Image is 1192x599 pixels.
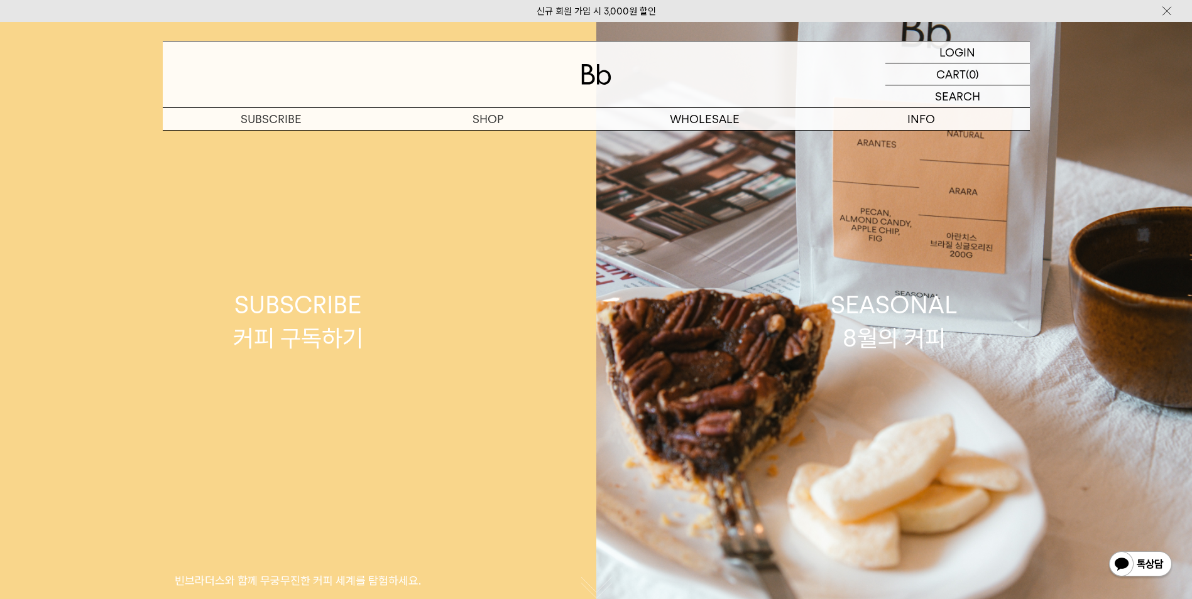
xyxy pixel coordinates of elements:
[1108,550,1173,580] img: 카카오톡 채널 1:1 채팅 버튼
[537,6,656,17] a: 신규 회원 가입 시 3,000원 할인
[939,41,975,63] p: LOGIN
[163,108,380,130] a: SUBSCRIBE
[936,63,966,85] p: CART
[885,63,1030,85] a: CART (0)
[233,288,363,355] div: SUBSCRIBE 커피 구독하기
[885,41,1030,63] a: LOGIN
[966,63,979,85] p: (0)
[831,288,958,355] div: SEASONAL 8월의 커피
[596,108,813,130] p: WHOLESALE
[935,85,980,107] p: SEARCH
[380,108,596,130] a: SHOP
[813,108,1030,130] p: INFO
[581,64,611,85] img: 로고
